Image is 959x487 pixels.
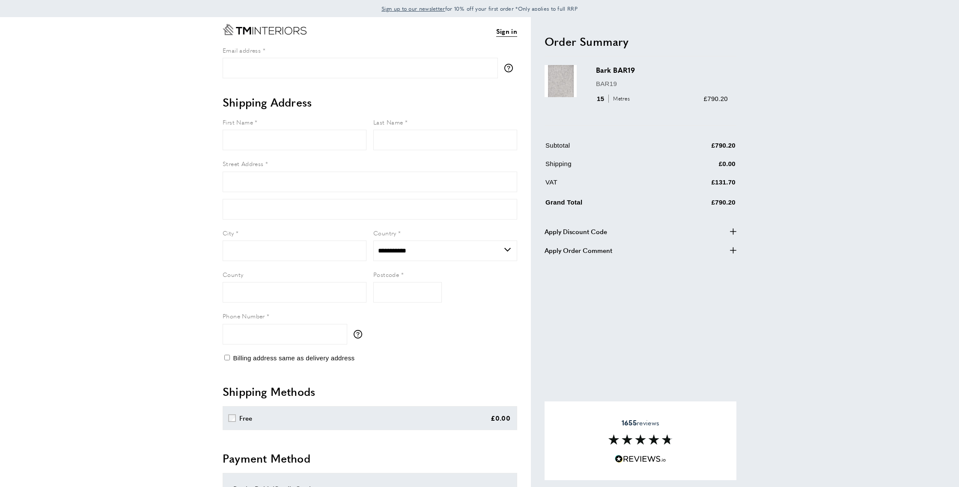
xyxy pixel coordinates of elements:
[661,177,736,194] td: £131.70
[381,4,445,13] a: Sign up to our newsletter
[545,140,660,157] td: Subtotal
[223,229,234,237] span: City
[622,418,637,428] strong: 1655
[661,140,736,157] td: £790.20
[223,24,307,35] a: Go to Home page
[545,196,660,214] td: Grand Total
[596,65,728,75] h3: Bark BAR19
[223,384,517,399] h2: Shipping Methods
[233,354,354,362] span: Billing address same as delivery address
[381,5,578,12] span: for 10% off your first order *Only applies to full RRP
[545,245,612,255] span: Apply Order Comment
[373,229,396,237] span: Country
[596,94,633,104] div: 15
[545,34,736,49] h2: Order Summary
[223,451,517,466] h2: Payment Method
[596,79,728,89] p: BAR19
[381,5,445,12] span: Sign up to our newsletter
[622,419,659,427] span: reviews
[491,413,511,423] div: £0.00
[223,270,243,279] span: County
[223,46,261,54] span: Email address
[545,226,607,237] span: Apply Discount Code
[373,270,399,279] span: Postcode
[496,26,517,37] a: Sign in
[704,95,728,102] span: £790.20
[661,159,736,175] td: £0.00
[223,159,264,168] span: Street Address
[354,330,366,339] button: More information
[608,95,632,103] span: Metres
[224,355,230,360] input: Billing address same as delivery address
[223,118,253,126] span: First Name
[373,118,403,126] span: Last Name
[615,455,666,463] img: Reviews.io 5 stars
[223,95,517,110] h2: Shipping Address
[223,312,265,320] span: Phone Number
[545,177,660,194] td: VAT
[239,413,253,423] div: Free
[545,65,577,97] img: Bark BAR19
[504,64,517,72] button: More information
[608,434,673,445] img: Reviews section
[661,196,736,214] td: £790.20
[545,159,660,175] td: Shipping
